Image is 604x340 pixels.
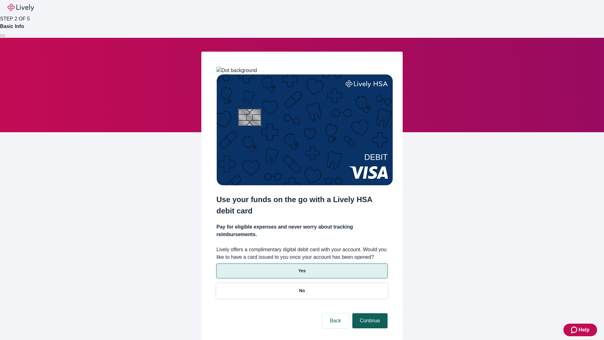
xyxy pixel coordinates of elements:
[216,263,388,278] button: Yes
[8,4,34,11] img: Lively
[216,74,393,185] img: Debit card
[322,313,349,328] button: Back
[571,326,579,334] svg: Zendesk support icon
[216,246,388,261] label: Lively offers a complimentary digital debit card with your account. Would you like to have a card...
[298,268,306,274] p: Yes
[563,324,597,336] button: Zendesk support iconHelp
[216,223,388,238] h4: Pay for eligible expenses and never worry about tracking reimbursements.
[216,67,257,74] img: Dot background
[299,287,305,294] p: No
[216,194,388,217] h2: Use your funds on the go with a Lively HSA debit card
[216,283,388,298] button: No
[352,313,388,328] button: Continue
[579,326,590,334] span: Help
